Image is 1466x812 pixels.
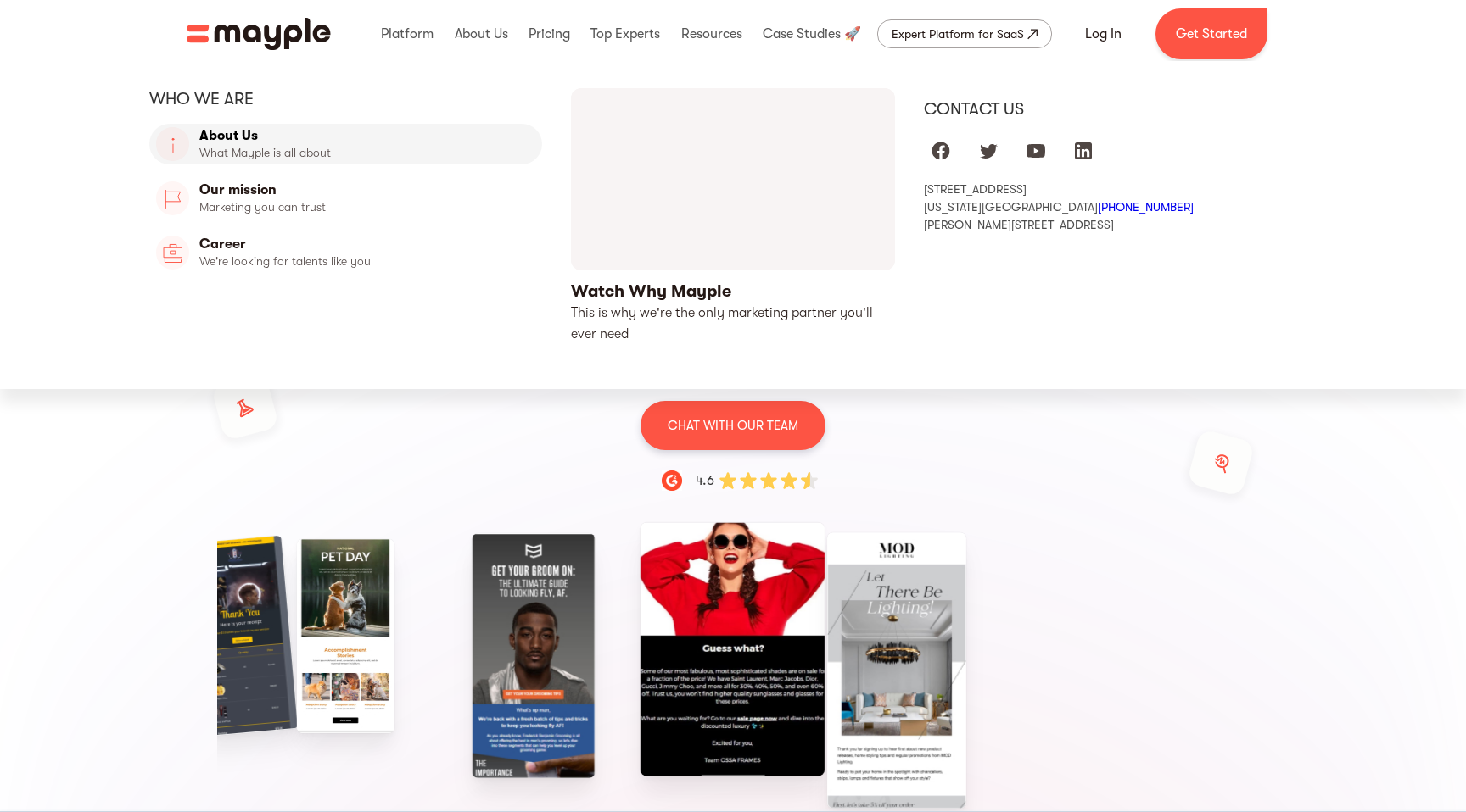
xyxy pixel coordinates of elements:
[971,134,1005,168] a: Mayple at Twitter
[892,24,1024,44] div: Expert Platform for SaaS
[1066,134,1100,168] a: Mayple at LinkedIn
[1065,14,1142,54] a: Log In
[475,539,635,772] div: 6 / 9
[931,141,951,161] img: facebook logo
[1019,134,1053,168] a: Mayple at Youtube
[978,141,999,161] img: twitter logo
[924,181,1317,232] div: [STREET_ADDRESS] [US_STATE][GEOGRAPHIC_DATA] [PERSON_NAME][STREET_ADDRESS]
[668,414,798,437] p: CHAT WITH OUR TEAM
[377,7,438,61] div: Platform
[677,7,747,61] div: Resources
[187,18,331,50] a: home
[571,88,895,345] a: open lightbox
[297,539,457,733] div: 5 / 9
[149,88,542,110] div: Who we are
[1155,8,1267,59] a: Get Started
[924,134,958,168] a: Mayple at Facebook
[831,539,991,802] div: 8 / 9
[1195,629,1466,812] iframe: Chat Widget
[524,7,574,61] div: Pricing
[924,98,1317,120] div: Contact us
[1026,141,1046,161] img: youtube logo
[450,7,512,61] div: About Us
[696,470,714,491] div: 4.6
[1098,200,1194,214] a: [PHONE_NUMBER]
[641,400,825,450] a: CHAT WITH OUR TEAM
[877,19,1052,48] a: Expert Platform for SaaS
[187,18,331,50] img: Mayple logo
[120,539,280,733] div: 4 / 9
[1073,141,1094,161] img: linkedIn
[586,7,664,61] div: Top Experts
[652,539,813,759] div: 7 / 9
